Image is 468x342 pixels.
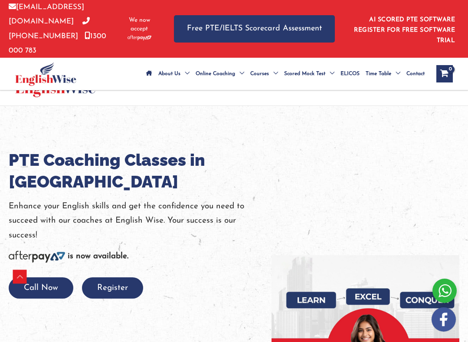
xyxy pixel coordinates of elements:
[235,59,244,89] span: Menu Toggle
[403,59,428,89] a: Contact
[9,18,90,39] a: [PHONE_NUMBER]
[352,10,459,48] aside: Header Widget 1
[9,199,272,243] p: Enhance your English skills and get the confidence you need to succeed with our coaches at Englis...
[68,252,128,260] b: is now available.
[247,59,281,89] a: CoursesMenu Toggle
[269,59,278,89] span: Menu Toggle
[391,59,400,89] span: Menu Toggle
[340,59,360,89] span: ELICOS
[363,59,403,89] a: Time TableMenu Toggle
[432,307,456,332] img: white-facebook.png
[174,15,335,43] a: Free PTE/IELTS Scorecard Assessment
[281,59,337,89] a: Scored Mock TestMenu Toggle
[9,149,272,193] h1: PTE Coaching Classes in [GEOGRAPHIC_DATA]
[155,59,193,89] a: About UsMenu Toggle
[180,59,190,89] span: Menu Toggle
[193,59,247,89] a: Online CoachingMenu Toggle
[15,62,76,86] img: cropped-ew-logo
[82,284,143,292] a: Register
[9,33,106,54] a: 1300 000 783
[250,59,269,89] span: Courses
[284,59,325,89] span: Scored Mock Test
[196,59,235,89] span: Online Coaching
[9,3,84,25] a: [EMAIL_ADDRESS][DOMAIN_NAME]
[127,16,152,33] span: We now accept
[82,277,143,299] button: Register
[9,251,65,263] img: Afterpay-Logo
[143,59,428,89] nav: Site Navigation: Main Menu
[366,59,391,89] span: Time Table
[158,59,180,89] span: About Us
[436,65,453,82] a: View Shopping Cart, empty
[9,277,73,299] button: Call Now
[337,59,363,89] a: ELICOS
[325,59,334,89] span: Menu Toggle
[128,35,151,40] img: Afterpay-Logo
[354,16,455,44] a: AI SCORED PTE SOFTWARE REGISTER FOR FREE SOFTWARE TRIAL
[406,59,425,89] span: Contact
